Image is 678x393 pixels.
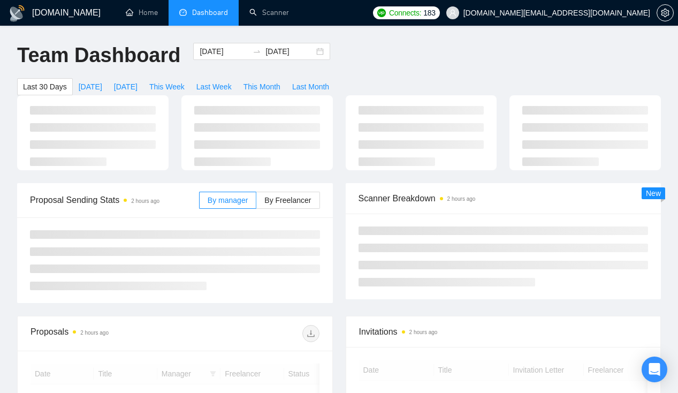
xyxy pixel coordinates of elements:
[657,4,674,21] button: setting
[31,325,175,342] div: Proposals
[265,46,314,57] input: End date
[264,196,311,205] span: By Freelancer
[657,9,674,17] a: setting
[292,81,329,93] span: Last Month
[143,78,191,95] button: This Week
[238,78,286,95] button: This Month
[131,198,159,204] time: 2 hours ago
[108,78,143,95] button: [DATE]
[449,9,456,17] span: user
[359,192,649,205] span: Scanner Breakdown
[286,78,335,95] button: Last Month
[200,46,248,57] input: Start date
[23,81,67,93] span: Last 30 Days
[149,81,185,93] span: This Week
[243,81,280,93] span: This Month
[208,196,248,205] span: By manager
[359,325,648,338] span: Invitations
[253,47,261,56] span: swap-right
[253,47,261,56] span: to
[17,43,180,68] h1: Team Dashboard
[196,81,232,93] span: Last Week
[30,193,199,207] span: Proposal Sending Stats
[377,9,386,17] img: upwork-logo.png
[423,7,435,19] span: 183
[179,9,187,16] span: dashboard
[192,8,228,17] span: Dashboard
[17,78,73,95] button: Last 30 Days
[657,9,673,17] span: setting
[80,330,109,336] time: 2 hours ago
[646,189,661,198] span: New
[191,78,238,95] button: Last Week
[409,329,438,335] time: 2 hours ago
[79,81,102,93] span: [DATE]
[642,357,667,382] div: Open Intercom Messenger
[249,8,289,17] a: searchScanner
[114,81,138,93] span: [DATE]
[73,78,108,95] button: [DATE]
[447,196,476,202] time: 2 hours ago
[389,7,421,19] span: Connects:
[126,8,158,17] a: homeHome
[9,5,26,22] img: logo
